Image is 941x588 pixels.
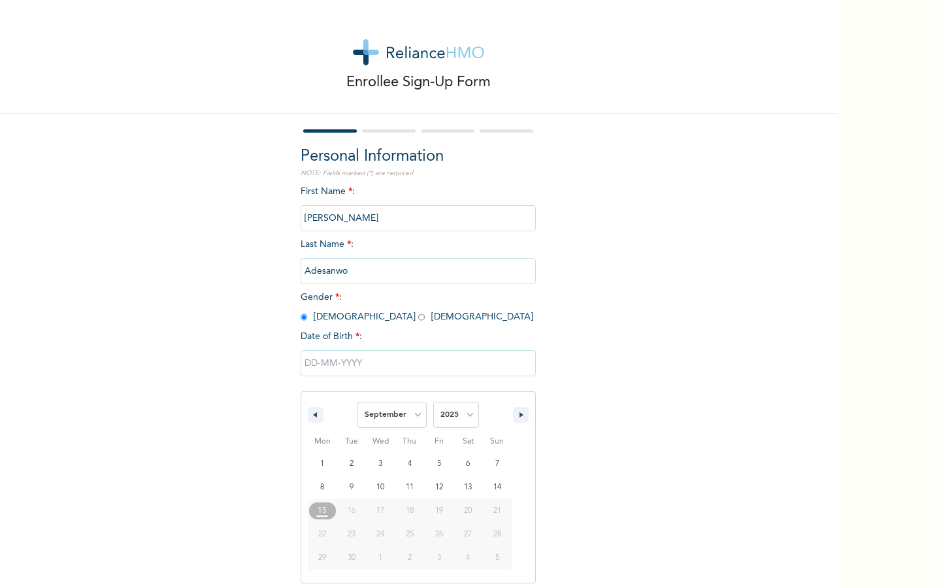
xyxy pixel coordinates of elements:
button: 8 [308,476,337,499]
button: 20 [454,499,483,523]
button: 24 [366,523,395,546]
button: 13 [454,476,483,499]
button: 9 [337,476,367,499]
span: 14 [493,476,501,499]
button: 23 [337,523,367,546]
span: 27 [464,523,472,546]
span: Tue [337,431,367,452]
span: 30 [348,546,355,570]
button: 6 [454,452,483,476]
button: 14 [482,476,512,499]
span: Wed [366,431,395,452]
span: 17 [376,499,384,523]
button: 15 [308,499,337,523]
button: 26 [424,523,454,546]
span: 6 [466,452,470,476]
button: 18 [395,499,425,523]
span: 25 [406,523,414,546]
span: Mon [308,431,337,452]
span: 22 [318,523,326,546]
span: Date of Birth : [301,330,362,344]
button: 16 [337,499,367,523]
span: 16 [348,499,355,523]
span: Fri [424,431,454,452]
span: First Name : [301,187,536,223]
span: Sat [454,431,483,452]
button: 7 [482,452,512,476]
button: 3 [366,452,395,476]
button: 21 [482,499,512,523]
span: 2 [350,452,354,476]
span: 20 [464,499,472,523]
span: 3 [378,452,382,476]
button: 12 [424,476,454,499]
span: 28 [493,523,501,546]
span: Gender : [DEMOGRAPHIC_DATA] [DEMOGRAPHIC_DATA] [301,293,533,321]
span: 9 [350,476,354,499]
span: 5 [437,452,441,476]
span: 1 [320,452,324,476]
button: 17 [366,499,395,523]
span: 11 [406,476,414,499]
span: 29 [318,546,326,570]
span: Thu [395,431,425,452]
span: 21 [493,499,501,523]
input: Enter your last name [301,258,536,284]
span: 13 [464,476,472,499]
span: 7 [495,452,499,476]
button: 11 [395,476,425,499]
button: 30 [337,546,367,570]
button: 28 [482,523,512,546]
button: 4 [395,452,425,476]
button: 5 [424,452,454,476]
span: 24 [376,523,384,546]
input: DD-MM-YYYY [301,350,536,376]
button: 22 [308,523,337,546]
button: 10 [366,476,395,499]
span: 23 [348,523,355,546]
button: 29 [308,546,337,570]
button: 19 [424,499,454,523]
button: 1 [308,452,337,476]
p: Enrollee Sign-Up Form [346,72,491,93]
span: 12 [435,476,443,499]
h2: Personal Information [301,145,536,169]
button: 2 [337,452,367,476]
span: Sun [482,431,512,452]
span: 26 [435,523,443,546]
span: 15 [318,499,327,523]
span: Last Name : [301,240,536,276]
img: logo [353,39,484,65]
p: NOTE: Fields marked (*) are required [301,169,536,178]
span: 10 [376,476,384,499]
span: 18 [406,499,414,523]
span: 8 [320,476,324,499]
button: 27 [454,523,483,546]
input: Enter your first name [301,205,536,231]
span: 19 [435,499,443,523]
span: 4 [408,452,412,476]
button: 25 [395,523,425,546]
